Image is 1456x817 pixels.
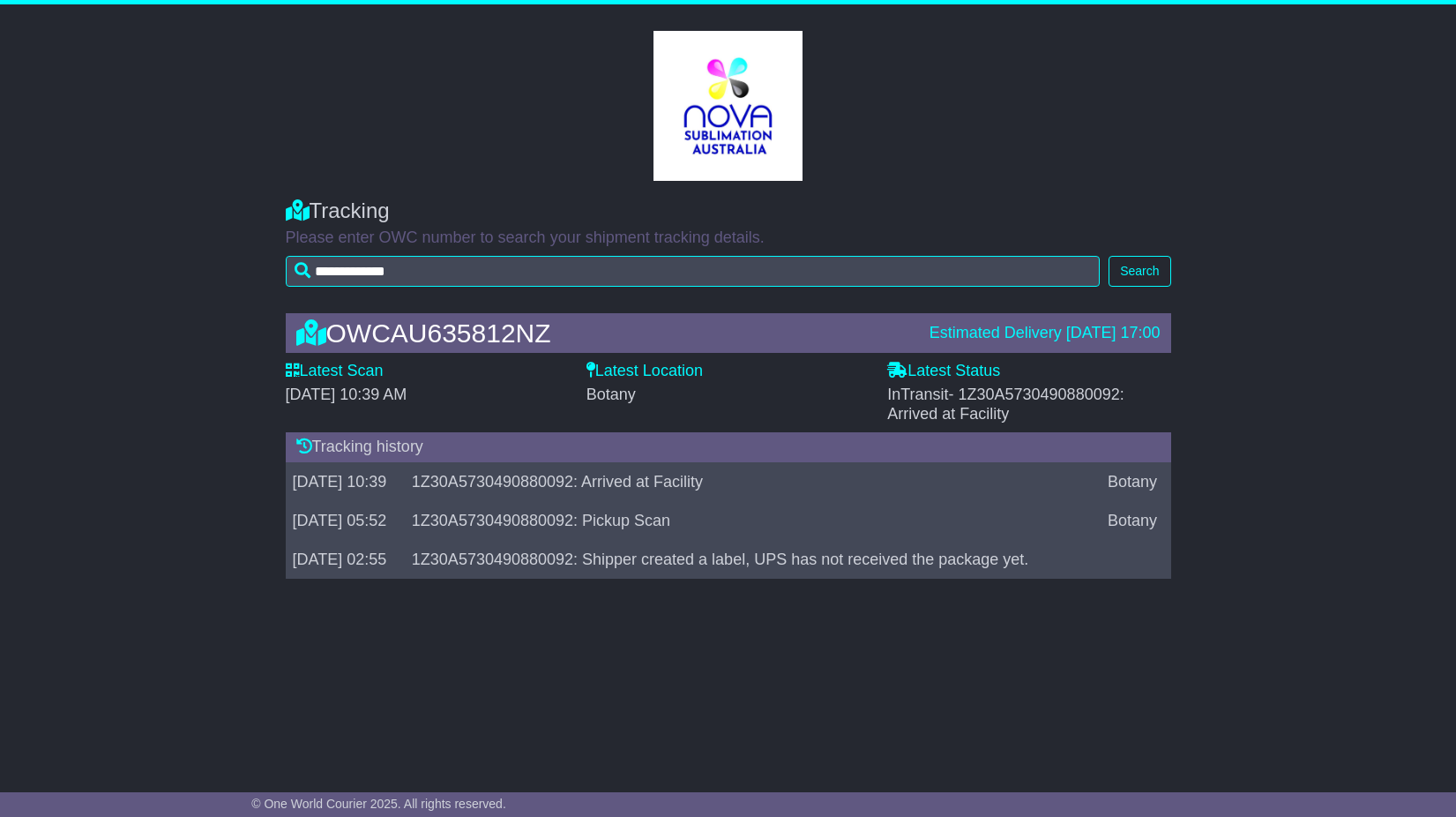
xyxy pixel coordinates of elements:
[405,501,1101,540] td: 1Z30A5730490880092: Pickup Scan
[887,362,1000,381] label: Latest Status
[930,324,1161,343] div: Estimated Delivery [DATE] 17:00
[251,797,506,811] span: © One World Courier 2025. All rights reserved.
[586,386,636,403] span: Botany
[405,462,1101,501] td: 1Z30A5730490880092: Arrived at Facility
[1109,256,1170,287] button: Search
[286,199,1171,224] div: Tracking
[286,386,407,403] span: [DATE] 10:39 AM
[586,362,703,381] label: Latest Location
[1101,501,1170,540] td: Botany
[286,462,405,501] td: [DATE] 10:39
[405,540,1101,579] td: 1Z30A5730490880092: Shipper created a label, UPS has not received the package yet.
[286,229,1171,248] p: Please enter OWC number to search your shipment tracking details.
[887,386,1124,423] span: - 1Z30A5730490880092: Arrived at Facility
[1101,462,1170,501] td: Botany
[653,31,803,181] img: GetCustomerLogo
[286,362,384,381] label: Latest Scan
[286,540,405,579] td: [DATE] 02:55
[287,319,921,348] div: OWCAU635812NZ
[286,432,1171,462] div: Tracking history
[286,501,405,540] td: [DATE] 05:52
[887,386,1124,423] span: InTransit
